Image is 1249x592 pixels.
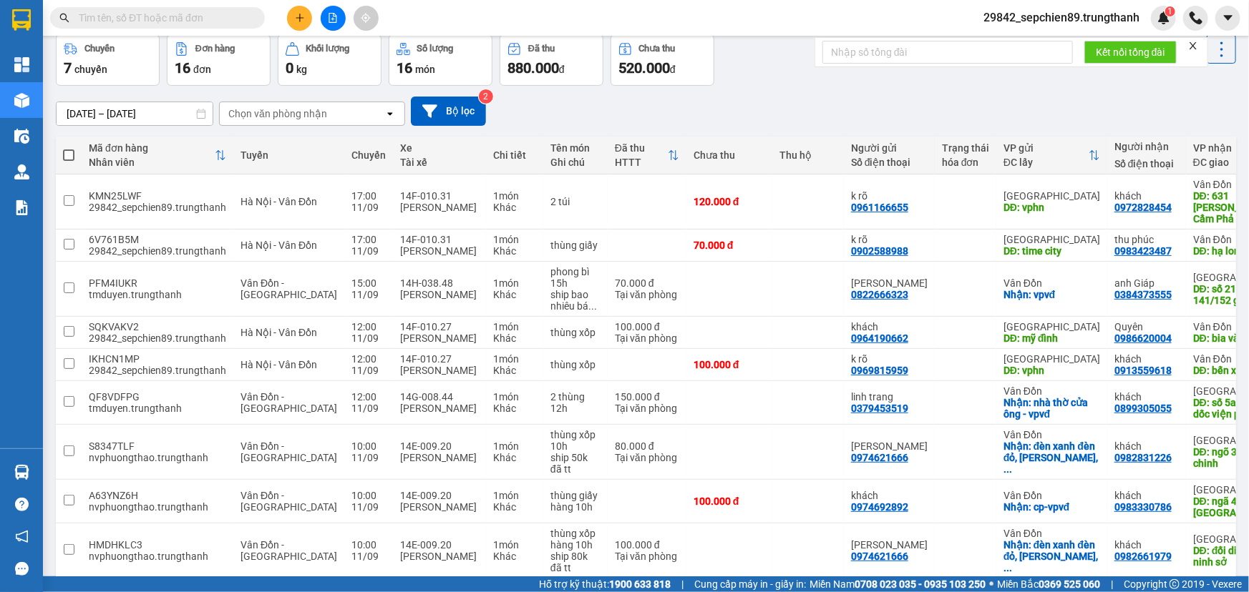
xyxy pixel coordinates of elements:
span: 29842_sepchien89.trungthanh [972,9,1151,26]
div: thùng giấy hàng 10h [550,490,601,513]
div: Tại văn phòng [615,332,679,344]
div: 14E-009.20 [400,440,479,452]
div: 11/09 [351,332,386,344]
div: 14E-009.20 [400,490,479,501]
div: Khác [493,551,536,562]
span: 0 [286,59,293,77]
div: thùng giấy [550,240,601,251]
div: Vân Đồn [1003,385,1100,397]
div: 0902588988 [851,245,908,257]
button: Đã thu880.000đ [500,34,603,86]
div: nvphuongthao.trungthanh [89,452,226,463]
div: [GEOGRAPHIC_DATA] [1003,234,1100,245]
div: tmduyen.trungthanh [89,289,226,300]
div: Khác [493,452,536,463]
div: k rõ [851,234,928,245]
div: 100.000 đ [694,495,765,507]
div: Tại văn phòng [615,452,679,463]
div: 0899305055 [1114,403,1172,414]
div: 2 túi [550,196,601,207]
div: ship 80k đã tt [550,551,601,573]
span: ... [1003,562,1012,573]
span: Miền Nam [810,576,986,592]
div: 0384373555 [1114,289,1172,300]
div: 17:00 [351,234,386,245]
div: linh trang [851,391,928,403]
div: Người nhận [1114,141,1179,152]
div: 10:00 [351,440,386,452]
span: 880.000 [507,59,559,77]
div: khách [851,321,928,332]
div: Nhận: cp-vpvđ [1003,501,1100,513]
div: 1 món [493,440,536,452]
div: khách [1114,490,1179,501]
div: c giang [851,440,928,452]
div: thùng xốp 10h [550,429,601,452]
button: Chuyến7chuyến [56,34,160,86]
span: Vân Đồn - [GEOGRAPHIC_DATA] [240,277,337,300]
span: aim [361,13,371,23]
div: Chuyến [351,149,386,161]
div: 11/09 [351,202,386,213]
div: Nhận: nhà thờ cửa ông - vpvđ [1003,397,1100,420]
span: | [1111,576,1113,592]
div: Mã đơn hàng [89,142,215,154]
div: Chưa thu [694,149,765,161]
div: Khác [493,332,536,344]
div: SQKVAKV2 [89,321,226,332]
span: Kết nối tổng đài [1096,44,1165,60]
div: DĐ: mỹ đình [1003,332,1100,344]
div: Đã thu [615,142,668,154]
div: 1 món [493,321,536,332]
div: 0974621666 [851,452,908,463]
span: Hà Nội - Vân Đồn [240,240,317,251]
span: | [681,576,684,592]
span: Miền Bắc [997,576,1100,592]
div: DĐ: vphn [1003,202,1100,213]
div: 29842_sepchien89.trungthanh [89,365,226,376]
span: chuyến [74,64,107,75]
div: Thu hộ [779,149,837,161]
div: Khối lượng [306,44,350,54]
div: 11/09 [351,501,386,513]
span: Vân Đồn - [GEOGRAPHIC_DATA] [240,391,337,414]
button: Đơn hàng16đơn [167,34,271,86]
span: Vân Đồn - [GEOGRAPHIC_DATA] [240,539,337,562]
span: Cung cấp máy in - giấy in: [694,576,806,592]
div: 14F-010.31 [400,190,479,202]
div: 80.000 đ [615,440,679,452]
div: [PERSON_NAME] [400,452,479,463]
div: Khác [493,403,536,414]
div: KMN25LWF [89,190,226,202]
div: 29842_sepchien89.trungthanh [89,332,226,344]
div: Người gửi [851,142,928,154]
div: 15:00 [351,277,386,289]
div: Nhận: đèn xanh đèn đỏ, Tô Hiệu, Cẩm Phả -VPĐ [1003,440,1100,475]
span: message [15,562,29,576]
div: Nguyễn Việt Dũng [851,277,928,289]
div: 0982661979 [1114,551,1172,562]
span: 1 [1167,6,1172,16]
div: c giang [851,539,928,551]
strong: 1900 633 818 [609,578,671,590]
div: [PERSON_NAME] [400,403,479,414]
div: 11/09 [351,452,386,463]
div: HMDHKLC3 [89,539,226,551]
th: Toggle SortBy [996,137,1107,174]
div: Vân Đồn [1003,429,1100,440]
div: Vân Đồn [1003,528,1100,539]
div: 14F-010.27 [400,353,479,365]
div: thu phúc [1114,234,1179,245]
div: [PERSON_NAME] [400,501,479,513]
div: Vân Đồn [1003,277,1100,289]
span: 16 [397,59,412,77]
div: Số lượng [417,44,454,54]
div: 0982831226 [1114,452,1172,463]
div: 0913559618 [1114,365,1172,376]
div: [GEOGRAPHIC_DATA] [1003,353,1100,365]
div: Đơn hàng [195,44,235,54]
div: Khác [493,365,536,376]
div: 6V761B5M [89,234,226,245]
button: plus [287,6,312,31]
svg: open [384,108,396,119]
